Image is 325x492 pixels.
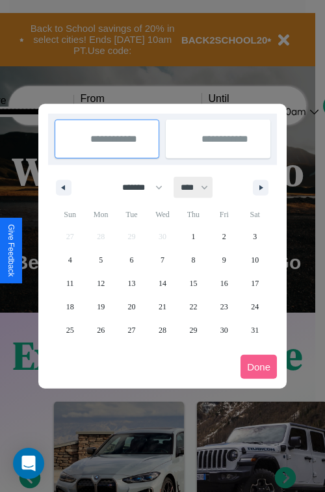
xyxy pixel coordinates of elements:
[128,318,136,342] span: 27
[220,272,228,295] span: 16
[240,355,277,379] button: Done
[147,204,177,225] span: Wed
[66,318,74,342] span: 25
[178,225,209,248] button: 1
[159,295,166,318] span: 21
[189,318,197,342] span: 29
[68,248,72,272] span: 4
[66,272,74,295] span: 11
[85,318,116,342] button: 26
[209,204,239,225] span: Fri
[240,318,270,342] button: 31
[222,248,226,272] span: 9
[116,295,147,318] button: 20
[161,248,164,272] span: 7
[220,295,228,318] span: 23
[147,295,177,318] button: 21
[116,272,147,295] button: 13
[251,295,259,318] span: 24
[116,318,147,342] button: 27
[116,248,147,272] button: 6
[99,248,103,272] span: 5
[209,295,239,318] button: 23
[130,248,134,272] span: 6
[85,204,116,225] span: Mon
[13,448,44,479] div: Open Intercom Messenger
[159,272,166,295] span: 14
[128,272,136,295] span: 13
[240,272,270,295] button: 17
[189,295,197,318] span: 22
[220,318,228,342] span: 30
[6,224,16,277] div: Give Feedback
[55,272,85,295] button: 11
[97,272,105,295] span: 12
[209,248,239,272] button: 9
[251,318,259,342] span: 31
[147,248,177,272] button: 7
[178,204,209,225] span: Thu
[253,225,257,248] span: 3
[66,295,74,318] span: 18
[147,318,177,342] button: 28
[159,318,166,342] span: 28
[178,272,209,295] button: 15
[178,295,209,318] button: 22
[147,272,177,295] button: 14
[178,248,209,272] button: 8
[251,272,259,295] span: 17
[240,295,270,318] button: 24
[85,248,116,272] button: 5
[55,318,85,342] button: 25
[55,248,85,272] button: 4
[85,272,116,295] button: 12
[240,204,270,225] span: Sat
[209,318,239,342] button: 30
[240,225,270,248] button: 3
[55,204,85,225] span: Sun
[189,272,197,295] span: 15
[209,272,239,295] button: 16
[251,248,259,272] span: 10
[128,295,136,318] span: 20
[178,318,209,342] button: 29
[97,318,105,342] span: 26
[116,204,147,225] span: Tue
[191,225,195,248] span: 1
[240,248,270,272] button: 10
[97,295,105,318] span: 19
[191,248,195,272] span: 8
[222,225,226,248] span: 2
[85,295,116,318] button: 19
[55,295,85,318] button: 18
[209,225,239,248] button: 2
